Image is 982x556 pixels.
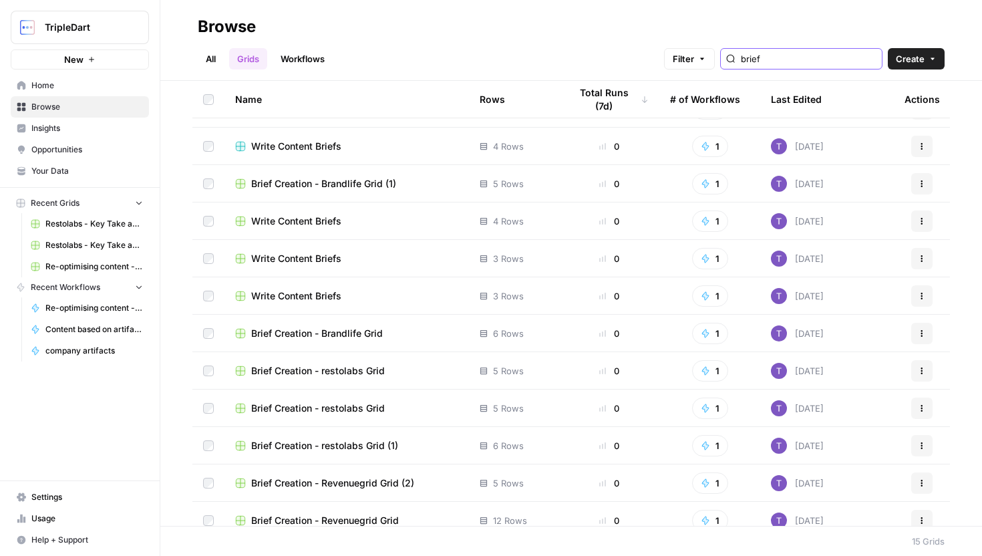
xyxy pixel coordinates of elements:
[771,438,824,454] div: [DATE]
[493,439,524,452] span: 6 Rows
[45,302,143,314] span: Re-optimising content - revenuegrid
[905,81,940,118] div: Actions
[25,319,149,340] a: Content based on artifacts
[771,213,824,229] div: [DATE]
[771,513,787,529] img: ogabi26qpshj0n8lpzr7tvse760o
[570,215,649,228] div: 0
[771,176,787,192] img: ogabi26qpshj0n8lpzr7tvse760o
[771,288,824,304] div: [DATE]
[493,140,524,153] span: 4 Rows
[251,252,341,265] span: Write Content Briefs
[493,402,524,415] span: 5 Rows
[11,96,149,118] a: Browse
[570,327,649,340] div: 0
[25,235,149,256] a: Restolabs - Key Take aways & FAQs Grid (1)
[692,472,728,494] button: 1
[11,49,149,69] button: New
[570,177,649,190] div: 0
[31,122,143,134] span: Insights
[235,514,458,527] a: Brief Creation - Revenuegrid Grid
[11,508,149,529] a: Usage
[11,193,149,213] button: Recent Grids
[251,364,385,378] span: Brief Creation - restolabs Grid
[493,476,524,490] span: 5 Rows
[198,16,256,37] div: Browse
[771,251,787,267] img: ogabi26qpshj0n8lpzr7tvse760o
[235,177,458,190] a: Brief Creation - Brandlife Grid (1)
[45,239,143,251] span: Restolabs - Key Take aways & FAQs Grid (1)
[251,177,396,190] span: Brief Creation - Brandlife Grid (1)
[235,140,458,153] a: Write Content Briefs
[570,402,649,415] div: 0
[493,514,527,527] span: 12 Rows
[664,48,715,69] button: Filter
[45,218,143,230] span: Restolabs - Key Take aways & FAQs Grid
[670,81,740,118] div: # of Workflows
[31,101,143,113] span: Browse
[251,215,341,228] span: Write Content Briefs
[570,476,649,490] div: 0
[11,529,149,551] button: Help + Support
[251,439,398,452] span: Brief Creation - restolabs Grid (1)
[771,138,787,154] img: ogabi26qpshj0n8lpzr7tvse760o
[45,261,143,273] span: Re-optimising content - revenuegrid Grid
[25,340,149,362] a: company artifacts
[45,21,126,34] span: TripleDart
[11,118,149,139] a: Insights
[771,363,824,379] div: [DATE]
[771,251,824,267] div: [DATE]
[493,177,524,190] span: 5 Rows
[64,53,84,66] span: New
[692,173,728,194] button: 1
[251,289,341,303] span: Write Content Briefs
[771,288,787,304] img: ogabi26qpshj0n8lpzr7tvse760o
[692,398,728,419] button: 1
[235,289,458,303] a: Write Content Briefs
[692,285,728,307] button: 1
[235,476,458,490] a: Brief Creation - Revenuegrid Grid (2)
[771,475,787,491] img: ogabi26qpshj0n8lpzr7tvse760o
[771,81,822,118] div: Last Edited
[896,52,925,65] span: Create
[480,81,505,118] div: Rows
[235,252,458,265] a: Write Content Briefs
[493,364,524,378] span: 5 Rows
[229,48,267,69] a: Grids
[251,476,414,490] span: Brief Creation - Revenuegrid Grid (2)
[15,15,39,39] img: TripleDart Logo
[570,140,649,153] div: 0
[493,289,524,303] span: 3 Rows
[11,486,149,508] a: Settings
[771,400,824,416] div: [DATE]
[25,256,149,277] a: Re-optimising content - revenuegrid Grid
[692,435,728,456] button: 1
[235,81,458,118] div: Name
[45,323,143,335] span: Content based on artifacts
[25,213,149,235] a: Restolabs - Key Take aways & FAQs Grid
[198,48,224,69] a: All
[251,514,399,527] span: Brief Creation - Revenuegrid Grid
[771,438,787,454] img: ogabi26qpshj0n8lpzr7tvse760o
[31,80,143,92] span: Home
[771,513,824,529] div: [DATE]
[692,248,728,269] button: 1
[31,197,79,209] span: Recent Grids
[771,138,824,154] div: [DATE]
[273,48,333,69] a: Workflows
[31,513,143,525] span: Usage
[692,360,728,382] button: 1
[251,140,341,153] span: Write Content Briefs
[31,534,143,546] span: Help + Support
[771,400,787,416] img: ogabi26qpshj0n8lpzr7tvse760o
[25,297,149,319] a: Re-optimising content - revenuegrid
[570,81,649,118] div: Total Runs (7d)
[741,52,876,65] input: Search
[235,402,458,415] a: Brief Creation - restolabs Grid
[912,535,945,548] div: 15 Grids
[493,327,524,340] span: 6 Rows
[771,325,787,341] img: ogabi26qpshj0n8lpzr7tvse760o
[235,439,458,452] a: Brief Creation - restolabs Grid (1)
[31,281,100,293] span: Recent Workflows
[235,215,458,228] a: Write Content Briefs
[771,176,824,192] div: [DATE]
